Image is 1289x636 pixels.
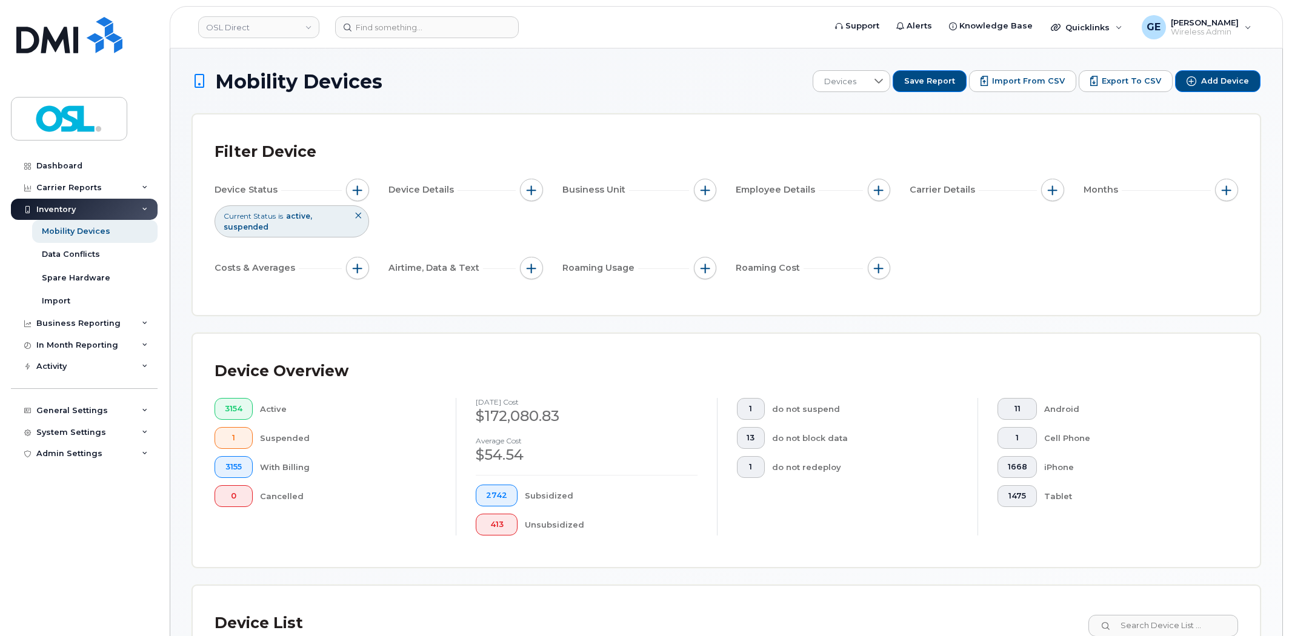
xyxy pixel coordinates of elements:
[1008,491,1027,501] span: 1475
[215,136,316,168] div: Filter Device
[476,514,518,535] button: 413
[1044,398,1219,420] div: Android
[737,427,765,449] button: 13
[260,398,437,420] div: Active
[1044,456,1219,478] div: iPhone
[476,437,697,445] h4: Average cost
[893,70,967,92] button: Save Report
[1044,485,1219,507] div: Tablet
[1102,76,1161,87] span: Export to CSV
[1201,76,1249,87] span: Add Device
[476,406,697,426] div: $172,080.83
[737,456,765,478] button: 1
[1008,462,1027,472] span: 1668
[747,462,754,472] span: 1
[910,184,979,196] span: Carrier Details
[969,70,1076,92] button: Import from CSV
[278,211,283,221] span: is
[772,398,958,420] div: do not suspend
[476,485,518,506] button: 2742
[225,433,242,443] span: 1
[215,427,253,449] button: 1
[225,404,242,414] span: 3154
[215,398,253,420] button: 3154
[388,262,483,274] span: Airtime, Data & Text
[486,520,507,529] span: 413
[998,398,1038,420] button: 11
[736,184,819,196] span: Employee Details
[562,184,629,196] span: Business Unit
[215,262,299,274] span: Costs & Averages
[562,262,638,274] span: Roaming Usage
[992,76,1065,87] span: Import from CSV
[215,485,253,507] button: 0
[525,514,698,535] div: Unsubsidized
[225,462,242,472] span: 3155
[1079,70,1173,92] button: Export to CSV
[215,71,382,92] span: Mobility Devices
[813,71,867,93] span: Devices
[486,491,507,500] span: 2742
[772,427,958,449] div: do not block data
[998,456,1038,478] button: 1668
[737,398,765,420] button: 1
[1008,433,1027,443] span: 1
[215,356,348,387] div: Device Overview
[260,485,437,507] div: Cancelled
[225,491,242,501] span: 0
[747,433,754,443] span: 13
[260,456,437,478] div: With Billing
[224,222,268,231] span: suspended
[998,427,1038,449] button: 1
[747,404,754,414] span: 1
[525,485,698,506] div: Subsidized
[1084,184,1122,196] span: Months
[998,485,1038,507] button: 1475
[215,456,253,478] button: 3155
[286,211,312,220] span: active
[1175,70,1261,92] button: Add Device
[736,262,804,274] span: Roaming Cost
[215,184,281,196] span: Device Status
[1008,404,1027,414] span: 11
[1044,427,1219,449] div: Cell Phone
[260,427,437,449] div: Suspended
[476,398,697,406] h4: [DATE] cost
[772,456,958,478] div: do not redeploy
[388,184,458,196] span: Device Details
[476,445,697,465] div: $54.54
[904,76,955,87] span: Save Report
[224,211,276,221] span: Current Status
